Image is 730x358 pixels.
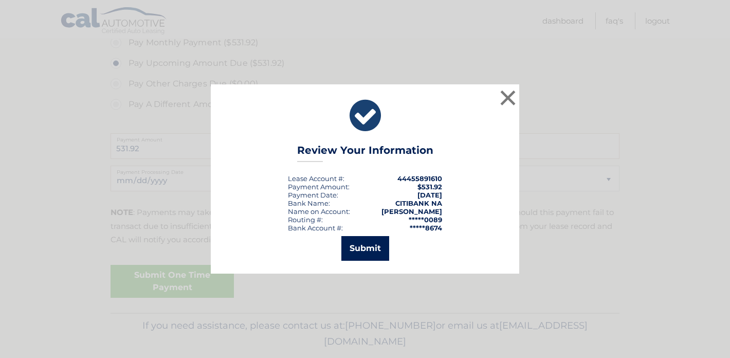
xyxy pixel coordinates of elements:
[288,183,350,191] div: Payment Amount:
[381,207,442,216] strong: [PERSON_NAME]
[498,87,518,108] button: ×
[297,144,433,162] h3: Review Your Information
[417,183,442,191] span: $531.92
[288,174,344,183] div: Lease Account #:
[397,174,442,183] strong: 44455891610
[288,216,323,224] div: Routing #:
[395,199,442,207] strong: CITIBANK NA
[288,207,350,216] div: Name on Account:
[288,191,337,199] span: Payment Date
[288,191,338,199] div: :
[417,191,442,199] span: [DATE]
[288,199,330,207] div: Bank Name:
[288,224,343,232] div: Bank Account #:
[341,236,389,261] button: Submit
